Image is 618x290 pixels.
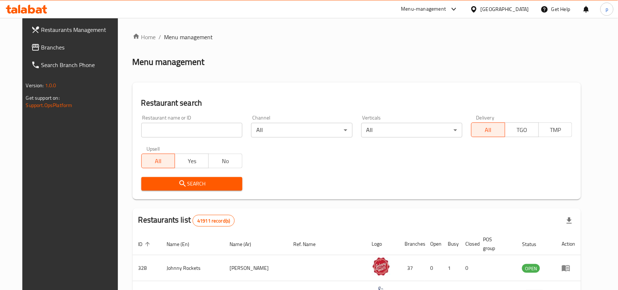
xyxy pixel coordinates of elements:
[164,33,213,41] span: Menu management
[425,255,442,281] td: 0
[505,122,539,137] button: TGO
[167,240,199,249] span: Name (En)
[138,240,152,249] span: ID
[471,122,505,137] button: All
[556,233,581,255] th: Action
[522,240,546,249] span: Status
[442,255,460,281] td: 1
[606,5,608,13] span: p
[133,33,581,41] nav: breadcrumb
[522,264,540,273] span: OPEN
[26,93,60,103] span: Get support on:
[508,125,536,135] span: TGO
[474,125,502,135] span: All
[230,240,261,249] span: Name (Ar)
[159,33,161,41] li: /
[212,156,239,166] span: No
[224,255,287,281] td: [PERSON_NAME]
[539,122,573,137] button: TMP
[366,233,399,255] th: Logo
[141,123,242,137] input: Search for restaurant name or ID..
[460,255,477,281] td: 0
[145,156,172,166] span: All
[542,125,570,135] span: TMP
[208,154,242,168] button: No
[25,21,126,38] a: Restaurants Management
[372,257,390,276] img: Johnny Rockets
[41,43,120,52] span: Branches
[562,264,575,272] div: Menu
[25,56,126,74] a: Search Branch Phone
[146,146,160,151] label: Upsell
[138,214,235,227] h2: Restaurants list
[193,215,235,227] div: Total records count
[147,179,237,188] span: Search
[399,255,425,281] td: 37
[476,115,495,120] label: Delivery
[483,235,508,253] span: POS group
[141,98,573,109] h2: Restaurant search
[399,233,425,255] th: Branches
[293,240,325,249] span: Ref. Name
[133,56,205,68] h2: Menu management
[133,255,161,281] td: 328
[178,156,206,166] span: Yes
[26,81,44,90] span: Version:
[45,81,56,90] span: 1.0.0
[25,38,126,56] a: Branches
[26,100,72,110] a: Support.OpsPlatform
[561,212,578,230] div: Export file
[193,217,234,224] span: 41911 record(s)
[481,5,529,13] div: [GEOGRAPHIC_DATA]
[460,233,477,255] th: Closed
[41,25,120,34] span: Restaurants Management
[425,233,442,255] th: Open
[133,33,156,41] a: Home
[442,233,460,255] th: Busy
[401,5,446,14] div: Menu-management
[361,123,462,137] div: All
[141,154,175,168] button: All
[161,255,224,281] td: Johnny Rockets
[41,60,120,69] span: Search Branch Phone
[175,154,209,168] button: Yes
[141,177,242,191] button: Search
[251,123,352,137] div: All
